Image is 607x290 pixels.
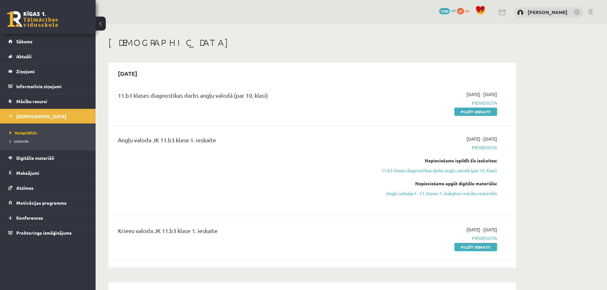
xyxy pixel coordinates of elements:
legend: Informatīvie ziņojumi [16,79,88,94]
span: Atzīmes [16,185,33,191]
a: Proktoringa izmēģinājums [8,225,88,240]
legend: Maksājumi [16,166,88,180]
a: Konferences [8,210,88,225]
span: [DATE] - [DATE] [466,226,497,233]
a: Pildīt ieskaiti [454,243,497,251]
a: Neizpildītās [10,130,89,136]
h1: [DEMOGRAPHIC_DATA] [108,37,516,48]
a: Mācību resursi [8,94,88,109]
span: [DATE] - [DATE] [466,136,497,142]
span: Digitālie materiāli [16,155,54,161]
span: 1190 [439,8,450,14]
a: Izlabotās [10,138,89,144]
span: Neizpildītās [10,130,37,135]
h2: [DATE] [112,66,144,81]
a: Sākums [8,34,88,49]
legend: Ziņojumi [16,64,88,79]
a: 1190 mP [439,8,456,13]
div: Krievu valoda JK 11.b3 klase 1. ieskaite [118,226,367,238]
a: Pildīt ieskaiti [454,108,497,116]
span: Pievienota [377,100,497,106]
span: Pievienota [377,144,497,151]
a: [PERSON_NAME] [528,9,567,15]
a: Maksājumi [8,166,88,180]
a: 67 xp [457,8,472,13]
a: Angļu valodas I - 11. klases 1. ieskaites mācību materiāls [377,190,497,197]
a: Atzīmes [8,180,88,195]
img: Zane Romānova [517,10,524,16]
span: 67 [457,8,464,14]
div: Nepieciešams apgūt digitālo materiālu: [377,180,497,187]
span: mP [451,8,456,13]
span: Pievienota [377,235,497,242]
a: Rīgas 1. Tālmācības vidusskola [7,11,58,27]
span: [DATE] - [DATE] [466,91,497,98]
a: [DEMOGRAPHIC_DATA] [8,109,88,124]
span: Aktuāli [16,53,32,59]
div: Nepieciešams izpildīt šīs ieskaites: [377,157,497,164]
a: 11.b3 klases diagnostikas darbs angļu valodā (par 10. klasi) [377,167,497,174]
span: Izlabotās [10,138,29,144]
span: Proktoringa izmēģinājums [16,230,72,236]
span: Konferences [16,215,43,221]
a: Informatīvie ziņojumi [8,79,88,94]
a: Aktuāli [8,49,88,64]
span: Motivācijas programma [16,200,67,206]
a: Ziņojumi [8,64,88,79]
span: Mācību resursi [16,98,47,104]
span: Sākums [16,39,33,44]
div: Angļu valoda JK 11.b3 klase 1. ieskaite [118,136,367,147]
a: Motivācijas programma [8,195,88,210]
span: xp [465,8,469,13]
a: Digitālie materiāli [8,151,88,165]
span: [DEMOGRAPHIC_DATA] [16,113,66,119]
div: 11.b3 klases diagnostikas darbs angļu valodā (par 10. klasi) [118,91,367,103]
